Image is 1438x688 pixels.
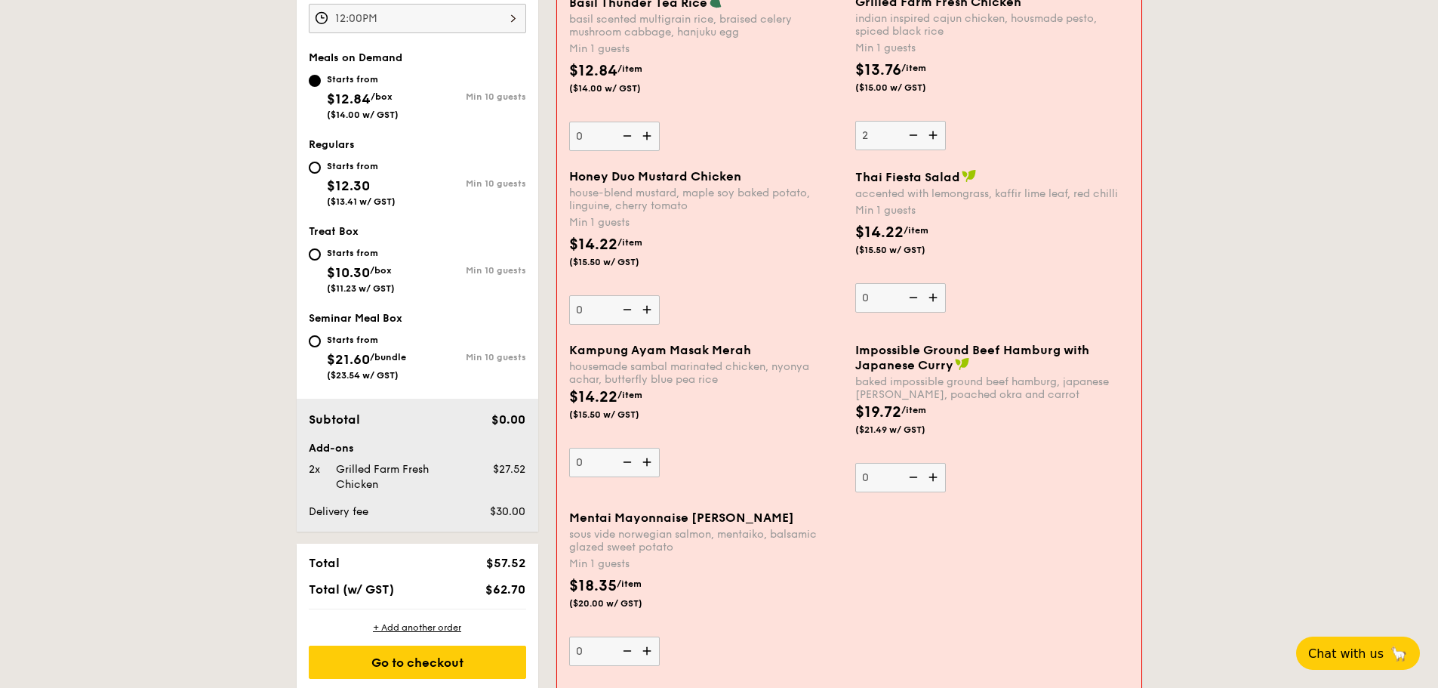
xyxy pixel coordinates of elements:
span: Treat Box [309,225,359,238]
input: Basil Thunder Tea Ricebasil scented multigrain rice, braised celery mushroom cabbage, hanjuku egg... [569,122,660,151]
div: Min 1 guests [569,215,843,230]
div: 2x [303,462,330,477]
input: Event time [309,4,526,33]
span: $30.00 [490,505,525,518]
span: /item [617,237,642,248]
span: Mentai Mayonnaise [PERSON_NAME] [569,511,794,525]
span: $62.70 [485,582,525,597]
img: icon-add.58712e84.svg [637,448,660,477]
span: /box [371,91,393,102]
div: indian inspired cajun chicken, housmade pesto, spiced black rice [855,12,1129,38]
div: Starts from [327,160,396,172]
input: Impossible Ground Beef Hamburg with Japanese Currybaked impossible ground beef hamburg, japanese ... [855,463,946,492]
span: /item [901,405,926,415]
span: ($14.00 w/ GST) [569,82,672,94]
div: Add-ons [309,441,526,456]
img: icon-reduce.1d2dbef1.svg [614,637,637,665]
img: icon-reduce.1d2dbef1.svg [901,463,923,492]
img: icon-add.58712e84.svg [923,283,946,312]
span: ($13.41 w/ GST) [327,196,396,207]
input: Starts from$12.30($13.41 w/ GST)Min 10 guests [309,162,321,174]
span: /box [370,265,392,276]
div: Starts from [327,334,406,346]
span: Meals on Demand [309,51,402,64]
span: /item [901,63,926,73]
img: icon-reduce.1d2dbef1.svg [614,122,637,150]
span: ($15.50 w/ GST) [569,409,672,421]
div: + Add another order [309,622,526,634]
div: Go to checkout [309,646,526,679]
img: icon-vegan.f8ff3823.svg [962,169,977,183]
img: icon-add.58712e84.svg [923,463,946,492]
input: Starts from$12.84/box($14.00 w/ GST)Min 10 guests [309,75,321,87]
img: icon-reduce.1d2dbef1.svg [614,448,637,477]
span: Subtotal [309,412,360,427]
div: housemade sambal marinated chicken, nyonya achar, butterfly blue pea rice [569,360,843,386]
span: ($20.00 w/ GST) [569,597,672,609]
span: /item [617,390,642,400]
span: 🦙 [1390,645,1408,662]
span: ($14.00 w/ GST) [327,110,399,120]
div: Min 1 guests [855,203,1129,218]
div: Starts from [327,73,399,85]
span: Total [309,556,340,570]
span: /bundle [370,352,406,363]
span: Kampung Ayam Masak Merah [569,343,751,357]
div: Grilled Farm Fresh Chicken [330,462,467,492]
input: Honey Duo Mustard Chickenhouse-blend mustard, maple soy baked potato, linguine, cherry tomatoMin ... [569,295,660,325]
input: Kampung Ayam Masak Merahhousemade sambal marinated chicken, nyonya achar, butterfly blue pea rice... [569,448,660,477]
img: icon-reduce.1d2dbef1.svg [614,295,637,324]
span: ($15.00 w/ GST) [855,82,958,94]
span: ($21.49 w/ GST) [855,424,958,436]
img: icon-add.58712e84.svg [923,121,946,150]
span: /item [617,578,642,589]
span: ($15.50 w/ GST) [569,256,672,268]
span: $21.60 [327,351,370,368]
span: /item [904,225,928,236]
img: icon-add.58712e84.svg [637,637,660,665]
button: Chat with us🦙 [1296,637,1420,670]
span: $18.35 [569,577,617,595]
input: Starts from$21.60/bundle($23.54 w/ GST)Min 10 guests [309,335,321,347]
input: Grilled Farm Fresh Chickenindian inspired cajun chicken, housmade pesto, spiced black riceMin 1 g... [855,121,946,150]
span: Regulars [309,138,355,151]
span: Seminar Meal Box [309,312,402,325]
span: Total (w/ GST) [309,582,394,597]
span: ($15.50 w/ GST) [855,244,958,256]
span: $12.84 [569,62,617,80]
span: $57.52 [486,556,525,570]
span: $13.76 [855,61,901,79]
div: Min 1 guests [569,557,843,572]
span: $27.52 [493,463,525,476]
span: Delivery fee [309,505,368,518]
img: icon-add.58712e84.svg [637,122,660,150]
div: baked impossible ground beef hamburg, japanese [PERSON_NAME], poached okra and carrot [855,375,1129,401]
span: $10.30 [327,264,370,281]
div: Min 1 guests [569,42,843,57]
img: icon-reduce.1d2dbef1.svg [901,283,923,312]
div: house-blend mustard, maple soy baked potato, linguine, cherry tomato [569,187,843,212]
span: $14.22 [855,224,904,242]
input: Thai Fiesta Saladaccented with lemongrass, kaffir lime leaf, red chilliMin 1 guests$14.22/item($1... [855,283,946,313]
span: Thai Fiesta Salad [855,170,960,184]
span: $12.84 [327,91,371,107]
input: Mentai Mayonnaise [PERSON_NAME]sous vide norwegian salmon, mentaiko, balsamic glazed sweet potato... [569,637,660,666]
div: sous vide norwegian salmon, mentaiko, balsamic glazed sweet potato [569,528,843,554]
span: $14.22 [569,236,617,254]
img: icon-add.58712e84.svg [637,295,660,324]
span: $14.22 [569,388,617,406]
div: basil scented multigrain rice, braised celery mushroom cabbage, hanjuku egg [569,13,843,39]
span: /item [617,63,642,74]
span: Honey Duo Mustard Chicken [569,169,741,184]
img: icon-reduce.1d2dbef1.svg [901,121,923,150]
input: Starts from$10.30/box($11.23 w/ GST)Min 10 guests [309,248,321,261]
div: Starts from [327,247,395,259]
span: ($23.54 w/ GST) [327,370,399,381]
div: Min 10 guests [417,91,526,102]
span: Impossible Ground Beef Hamburg with Japanese Curry [855,343,1089,372]
div: Min 10 guests [417,178,526,189]
span: $0.00 [491,412,525,427]
div: Min 1 guests [855,41,1129,56]
img: icon-vegan.f8ff3823.svg [955,357,970,371]
span: Chat with us [1308,646,1384,661]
